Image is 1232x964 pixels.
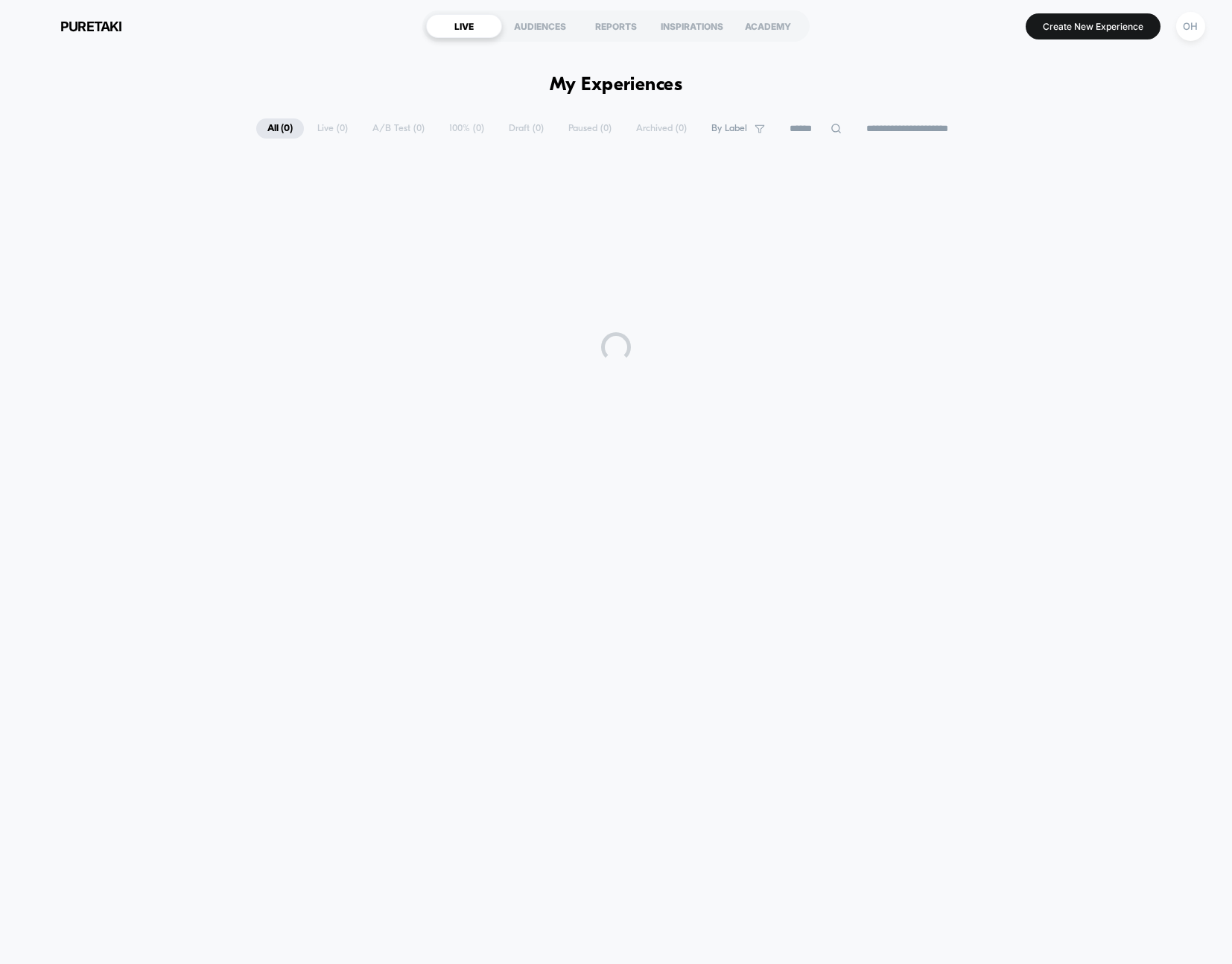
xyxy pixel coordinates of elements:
[502,14,578,38] div: AUDIENCES
[426,14,502,38] div: LIVE
[1026,13,1160,39] button: Create New Experience
[711,123,747,134] span: By Label
[22,14,127,38] button: puretaki
[654,14,730,38] div: INSPIRATIONS
[60,19,122,34] span: puretaki
[578,14,654,38] div: REPORTS
[1176,12,1205,41] div: OH
[256,118,304,139] span: All ( 0 )
[550,74,683,96] h1: My Experiences
[1172,11,1210,42] button: OH
[730,14,806,38] div: ACADEMY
